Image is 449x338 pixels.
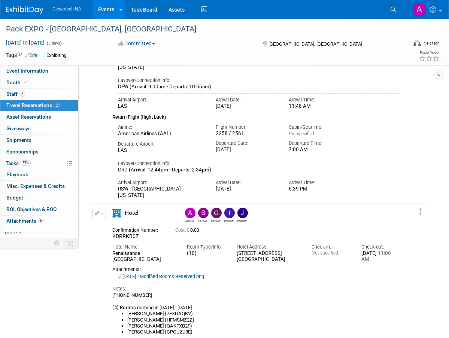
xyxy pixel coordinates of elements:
span: Hotel [125,210,139,216]
div: Adnelys Hernandez [183,208,196,222]
div: Jean St-Martin [236,208,249,222]
span: Attachments [6,218,44,224]
div: 7:00 AM [289,147,351,153]
div: Confirmation Number: [112,225,164,233]
span: 0.00 [175,228,202,233]
a: Shipments [0,135,78,146]
a: Misc. Expenses & Credits [0,181,78,192]
span: Playbook [6,171,28,177]
img: Adnelys Hernandez [412,3,427,17]
div: Event Format [372,39,440,50]
div: Departure Date: [216,140,278,147]
button: Committed [116,40,158,47]
div: In-Person [422,40,440,46]
i: Click and drag to move item [419,208,422,216]
div: Cabin/Seat Info: [289,124,351,131]
span: [GEOGRAPHIC_DATA], [GEOGRAPHIC_DATA] [269,41,362,47]
div: Return Flight (flight back) [112,109,400,121]
div: Hotel Name: [112,244,176,250]
div: DFW (Arrival: 9:00am - Departs: 10:56am) [118,84,400,90]
div: 2258 / 2561 [216,131,278,137]
li: [PERSON_NAME] (HFMSMZ2Z) [127,317,400,323]
span: Clevertech NA [52,6,81,12]
span: Cost: $ [175,228,190,233]
li: [PERSON_NAME] (GPOUZJ8E) [127,329,400,335]
div: Notes: [112,286,400,292]
span: ROI, Objectives & ROO [6,206,57,212]
div: Beth Zarnick-Duffy [198,218,207,222]
i: Booth reservation complete [24,80,28,84]
div: [DATE] [216,186,278,192]
td: Toggle Event Tabs [63,238,79,248]
span: Misc. Expenses & Credits [6,183,65,189]
div: Ildiko Nyeste [222,208,236,222]
span: 2 [54,103,60,108]
div: Hotel Address: [237,244,300,250]
span: [DATE] [DATE] [6,39,45,46]
a: Giveaways [0,123,78,134]
div: RSW - [GEOGRAPHIC_DATA][US_STATE] [118,186,204,199]
div: Giorgio Zanardi [211,218,221,222]
a: Event Information [0,66,78,77]
div: LAS [118,103,204,110]
span: Budget [6,195,23,201]
div: Beth Zarnick-Duffy [196,208,209,222]
div: American Airlines (AAL) [118,131,204,137]
span: 5 [19,91,25,97]
div: Pack EXPO - [GEOGRAPHIC_DATA], [GEOGRAPHIC_DATA] [3,22,397,36]
span: Travel Reservations [6,102,60,108]
div: Adnelys Hernandez [185,218,194,222]
a: Staff5 [0,89,78,100]
div: (10) [187,250,225,256]
span: Staff [6,91,25,97]
span: 57% [21,160,31,166]
span: 11:00 AM [361,250,391,262]
span: 5 [38,218,44,223]
img: Beth Zarnick-Duffy [198,208,209,218]
div: Event Rating [419,51,439,55]
td: Personalize Event Tab Strip [50,238,63,248]
div: [DATE] [216,147,278,153]
div: 11:48 AM [289,103,351,110]
span: Tasks [6,160,31,166]
img: ExhibitDay [6,6,43,14]
img: Format-Inperson.png [413,40,421,46]
div: Not specified [312,250,350,256]
a: Attachments5 [0,216,78,227]
div: Flight Number: [216,124,278,131]
div: Check-out: [361,244,400,250]
a: Tasks57% [0,158,78,169]
img: Adnelys Hernandez [185,208,195,218]
div: Exhibiting [44,52,69,60]
li: [PERSON_NAME] (7FXDAQKV) [127,311,400,317]
span: Giveaways [6,125,31,131]
a: Travel Reservations2 [0,100,78,111]
div: Arrival Time: [289,179,351,186]
img: Giorgio Zanardi [211,208,222,218]
span: more [5,229,17,235]
li: [PERSON_NAME] (QAKFXB2F) [127,323,400,329]
a: ROI, Objectives & ROO [0,204,78,215]
a: Budget [0,192,78,204]
span: Not specified [289,131,314,136]
a: [DATE] - Modified Rooms Reserved.png [118,274,204,279]
span: Shipments [6,137,31,143]
a: Booth [0,77,78,88]
div: Arrival Airport: [118,179,204,186]
a: Playbook [0,169,78,180]
div: Airline: [118,124,204,131]
a: Edit [25,53,37,58]
div: Ildiko Nyeste [224,218,234,222]
div: Layover/Connection Info: [118,160,400,167]
div: Layover/Connection Info: [118,77,400,84]
div: Arrival Date: [216,97,278,103]
div: [STREET_ADDRESS] [GEOGRAPHIC_DATA] [237,250,300,263]
span: Event Information [6,68,48,74]
div: [DATE] [361,250,400,263]
div: Attachments: [112,267,400,272]
div: Arrival Date: [216,179,278,186]
div: 6:39 PM [289,186,351,192]
div: Arrival Airport: [118,97,204,103]
div: ORD (Arrival: 12:44pm - Departs: 2:34pm) [118,167,400,173]
div: LAS [118,147,204,154]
